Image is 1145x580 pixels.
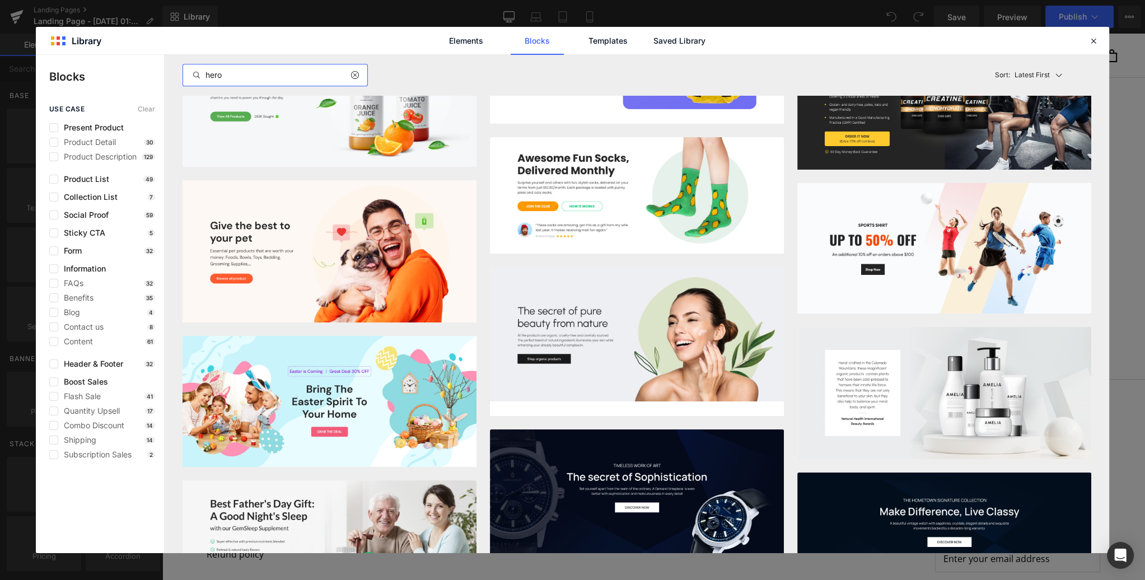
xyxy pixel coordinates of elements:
[368,413,581,457] p: At Kootenay Knit & Apparel we specialize in unique and quality knitwear, headwear, apparel and ac...
[582,27,635,55] a: Templates
[28,10,140,34] img: Kootenay Knit & Apparel
[45,474,175,487] a: Wholesale Terms & Conditions
[440,27,493,55] a: Elements
[58,421,124,430] span: Combo Discount
[58,211,109,219] span: Social Proof
[773,388,938,402] h2: SUBSCRIBE TO OUR NEWSLETTER
[144,422,155,429] p: 14
[45,413,175,427] a: Payment & Shipping
[653,27,706,55] a: Saved Library
[144,437,155,443] p: 14
[147,451,155,458] p: 2
[183,180,476,322] img: image
[144,393,155,400] p: 41
[145,338,155,345] p: 61
[144,212,155,218] p: 59
[58,228,105,237] span: Sticky CTA
[58,293,94,302] span: Benefits
[368,469,377,483] a: Facebook
[147,309,155,316] p: 4
[45,433,175,447] a: Returns Policy
[395,469,404,483] a: Instagram
[58,279,83,288] span: FAQs
[45,453,175,467] a: Privacy Policy
[58,450,132,459] span: Subscription Sales
[58,436,96,445] span: Shipping
[773,512,938,539] input: Enter your email address
[144,247,155,254] p: 32
[1015,70,1050,80] p: Latest First
[1107,542,1134,569] div: Open Intercom Messenger
[58,193,118,202] span: Collection List
[147,324,155,330] p: 8
[58,175,109,184] span: Product List
[919,16,931,28] a: Search
[161,16,197,27] a: EXPLOREEXPLORE
[49,68,164,85] p: Blocks
[58,152,137,161] span: Product Description
[511,27,564,55] a: Blocks
[58,322,104,331] span: Contact us
[143,176,155,183] p: 49
[147,230,155,236] p: 5
[144,294,155,301] p: 35
[441,263,542,286] a: Explore Template
[58,406,120,415] span: Quantity Upsell
[58,337,93,346] span: Content
[147,194,155,200] p: 7
[144,139,155,146] p: 30
[174,294,810,302] p: or Drag & Drop elements from left sidebar
[797,183,1091,314] img: image
[58,308,80,317] span: Blog
[142,153,155,160] p: 129
[45,494,175,507] a: Terms of Service
[49,105,85,113] span: use case
[58,392,101,401] span: Flash Sale
[45,514,175,527] a: Refund policy
[58,138,116,147] span: Product Detail
[183,68,367,82] input: E.g. Black Friday, Sale,...
[797,327,1091,459] img: image
[145,408,155,414] p: 17
[58,246,82,255] span: Form
[493,16,545,27] a: SALES TOOLSSALES TOOLS
[490,137,784,254] img: image
[58,377,108,386] span: Boost Sales
[422,469,431,483] a: LinkedIn
[797,33,1091,170] img: image
[144,361,155,367] p: 32
[422,16,469,27] a: CLOSEOUTS
[58,123,124,132] span: Present Product
[220,16,278,27] a: CANADA-MADECANADA-MADE
[945,16,955,29] a: Open cart
[183,336,476,466] img: image
[45,388,175,402] h2: GENERAL INFO
[990,55,1091,95] button: Latest FirstSort:Latest First
[490,267,784,417] img: image
[368,388,581,402] h2: ABOUT KOOTENAY KNIT
[773,413,938,502] p: Consumers receive exclusive updates on product launches and promotions. Plus receive 15% off your...
[302,16,323,27] a: CORE
[58,264,106,273] span: Information
[174,127,810,140] p: Start building your page
[347,16,399,27] a: PINK RIBBONPINK RIBBON
[144,280,155,287] p: 32
[490,429,784,560] img: image
[58,359,123,368] span: Header & Footer
[161,15,545,29] nav: Main navigation
[995,71,1010,79] span: Sort:
[138,105,155,113] span: Clear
